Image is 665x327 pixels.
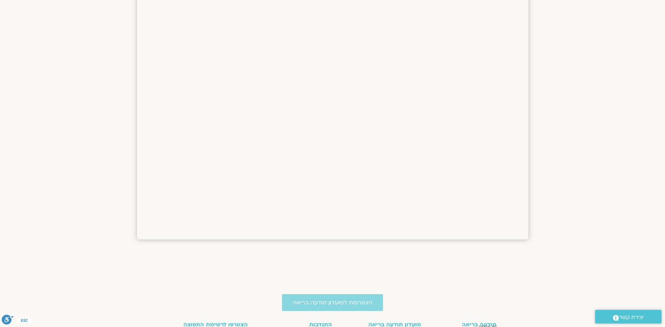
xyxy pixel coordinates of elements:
[619,313,644,322] span: יצירת קשר
[282,294,383,311] a: הצטרפות למועדון תודעה בריאה
[462,321,497,322] a: תודעה בריאה
[292,299,373,306] span: הצטרפות למועדון תודעה בריאה
[282,299,383,306] a: הצטרפות למועדון תודעה בריאה
[595,310,662,324] a: יצירת קשר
